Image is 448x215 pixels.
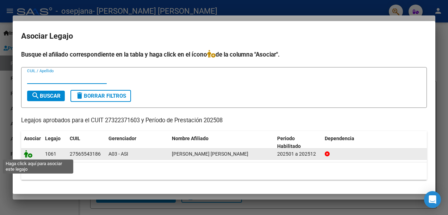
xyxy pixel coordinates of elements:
datatable-header-cell: Gerenciador [106,131,169,154]
span: MOREL VICTORIA UMA [172,151,248,157]
datatable-header-cell: Periodo Habilitado [274,131,322,154]
h4: Busque el afiliado correspondiente en la tabla y haga click en el ícono de la columna "Asociar". [21,50,427,59]
button: Borrar Filtros [70,90,131,102]
datatable-header-cell: Legajo [42,131,67,154]
div: 202501 a 202512 [277,150,319,158]
span: Gerenciador [108,136,136,141]
h2: Asociar Legajo [21,30,427,43]
span: Borrar Filtros [75,93,126,99]
span: CUIL [70,136,80,141]
p: Legajos aprobados para el CUIT 27322371603 y Período de Prestación 202508 [21,116,427,125]
div: 1 registros [21,162,427,180]
div: 27565543186 [70,150,101,158]
span: Periodo Habilitado [277,136,301,149]
mat-icon: search [31,91,40,100]
datatable-header-cell: Nombre Afiliado [169,131,274,154]
span: Asociar [24,136,41,141]
span: Dependencia [325,136,354,141]
span: Legajo [45,136,61,141]
span: Buscar [31,93,61,99]
datatable-header-cell: CUIL [67,131,106,154]
div: Open Intercom Messenger [424,191,441,208]
datatable-header-cell: Dependencia [322,131,427,154]
span: A03 - ASI [108,151,128,157]
datatable-header-cell: Asociar [21,131,42,154]
button: Buscar [27,91,65,101]
span: 1061 [45,151,56,157]
mat-icon: delete [75,91,84,100]
span: Nombre Afiliado [172,136,209,141]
